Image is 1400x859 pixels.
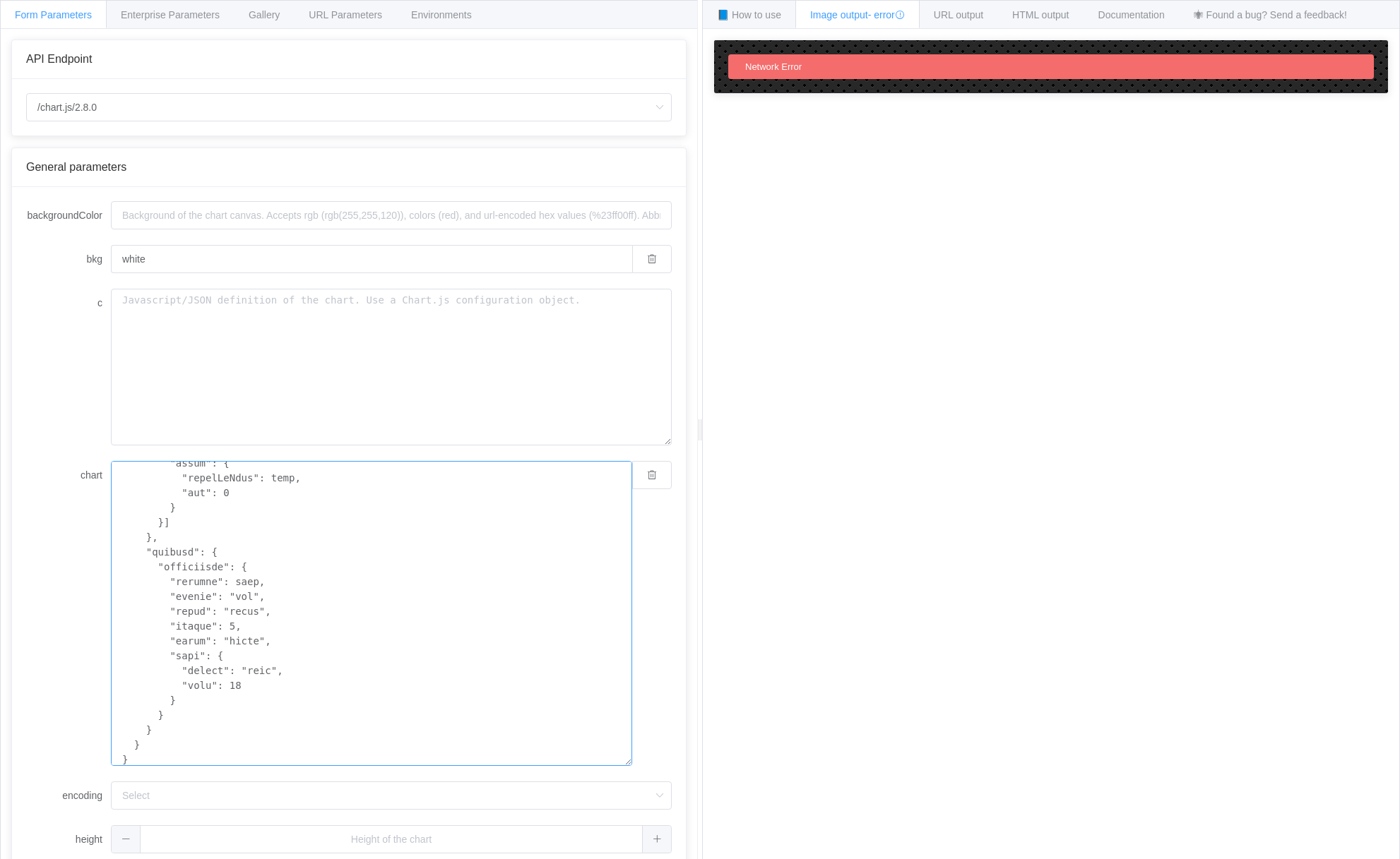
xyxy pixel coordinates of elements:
[26,825,111,853] label: height
[26,781,111,810] label: encoding
[26,245,111,273] label: bkg
[810,9,905,20] span: Image output
[111,201,672,229] input: Background of the chart canvas. Accepts rgb (rgb(255,255,120)), colors (red), and url-encoded hex...
[411,9,472,20] span: Environments
[868,9,905,20] span: - error
[1012,9,1069,20] span: HTML output
[26,53,92,65] span: API Endpoint
[1194,9,1347,20] span: 🕷 Found a bug? Send a feedback!
[15,9,92,20] span: Form Parameters
[26,461,111,489] label: chart
[26,161,126,173] span: General parameters
[26,201,111,229] label: backgroundColor
[121,9,220,20] span: Enterprise Parameters
[745,61,802,72] span: Network Error
[26,289,111,317] label: c
[249,9,280,20] span: Gallery
[111,825,672,853] input: Height of the chart
[1098,9,1165,20] span: Documentation
[111,781,672,810] input: Select
[309,9,382,20] span: URL Parameters
[111,245,632,273] input: Background of the chart canvas. Accepts rgb (rgb(255,255,120)), colors (red), and url-encoded hex...
[934,9,983,20] span: URL output
[717,9,781,20] span: 📘 How to use
[26,93,672,121] input: Select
